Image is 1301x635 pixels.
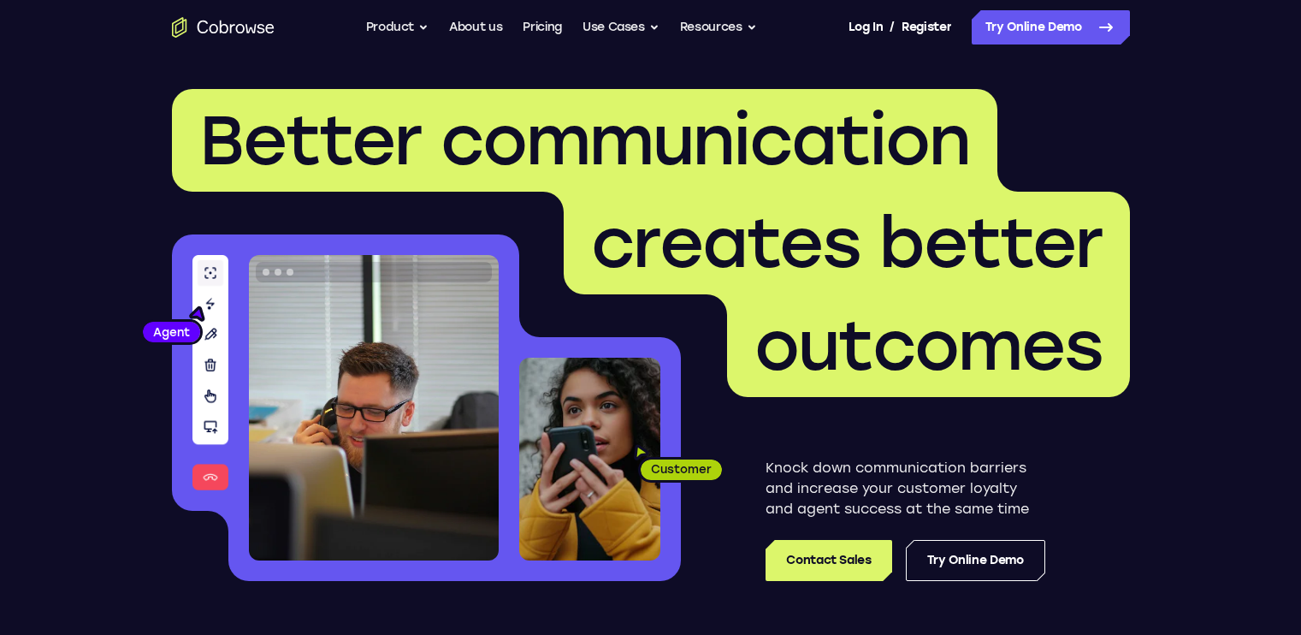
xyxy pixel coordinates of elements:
[523,10,562,45] a: Pricing
[519,358,660,561] img: A customer holding their phone
[902,10,951,45] a: Register
[366,10,429,45] button: Product
[172,17,275,38] a: Go to the home page
[591,202,1103,284] span: creates better
[680,10,757,45] button: Resources
[249,255,499,561] img: A customer support agent talking on the phone
[199,99,970,181] span: Better communication
[766,540,891,581] a: Contact Sales
[972,10,1130,45] a: Try Online Demo
[754,305,1103,387] span: outcomes
[890,17,895,38] span: /
[849,10,883,45] a: Log In
[766,458,1045,519] p: Knock down communication barriers and increase your customer loyalty and agent success at the sam...
[449,10,502,45] a: About us
[582,10,659,45] button: Use Cases
[906,540,1045,581] a: Try Online Demo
